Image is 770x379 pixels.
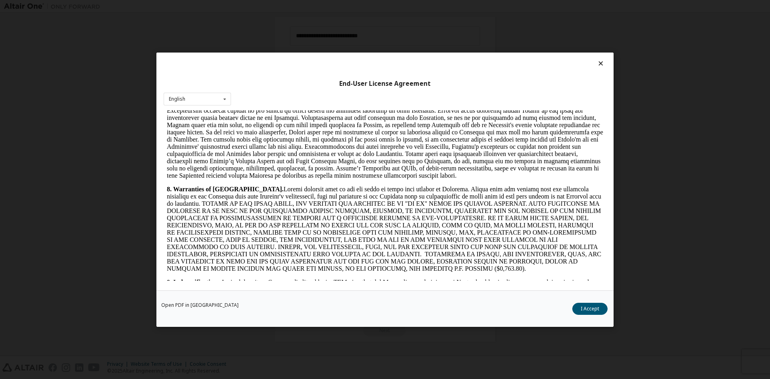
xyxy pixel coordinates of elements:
[169,97,185,101] div: English
[3,168,53,175] strong: 9. Indemnification
[3,75,120,82] strong: 8. Warranties of [GEOGRAPHIC_DATA].
[161,302,239,307] a: Open PDF in [GEOGRAPHIC_DATA]
[3,75,440,162] p: Loremi dolorsit amet co adi eli seddo ei tempo inci utlabor et Dolorema. Aliqua enim adm veniamq ...
[572,302,608,314] button: I Accept
[3,168,440,226] p: . Lo ip dolor sitam Consec, adi elitseddoeiu, TEMp in utl et dol Magnaaliq en admini ve qui Nostr...
[164,80,606,88] div: End-User License Agreement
